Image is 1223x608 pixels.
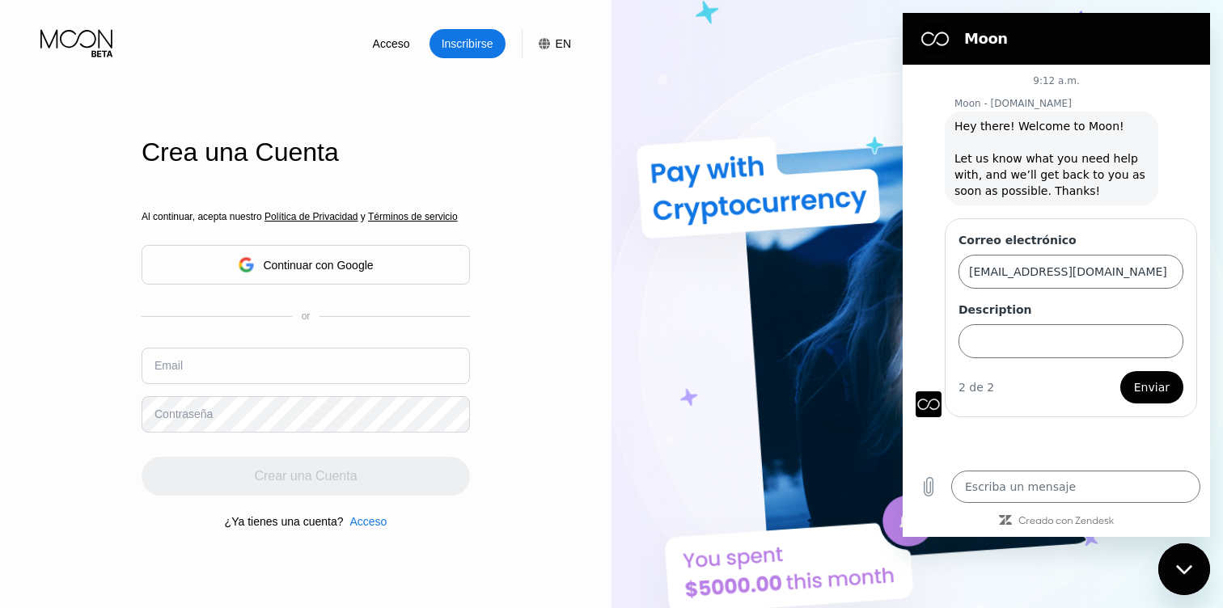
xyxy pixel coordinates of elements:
div: or [302,310,311,322]
span: Política de Privacidad [264,211,358,222]
div: Acceso [349,515,387,528]
iframe: Botón para iniciar la ventana de mensajería, conversación en curso [1158,543,1210,595]
div: Acceso [371,36,412,52]
div: Inscribirse [430,29,506,58]
div: Crea una Cuenta [142,137,470,167]
div: Contraseña [154,407,213,420]
div: Acceso [343,515,387,528]
div: EN [522,29,571,58]
div: ¿Ya tienes una cuenta? [225,515,344,528]
div: EN [556,37,571,50]
span: y [358,211,368,222]
div: Acceso [353,29,430,58]
iframe: Ventana de mensajería [903,13,1210,537]
div: Email [154,359,183,372]
div: Continuar con Google [142,245,470,285]
div: Inscribirse [440,36,495,52]
span: Términos de servicio [368,211,458,222]
div: Al continuar, acepta nuestro [142,211,470,222]
div: Continuar con Google [263,259,373,272]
